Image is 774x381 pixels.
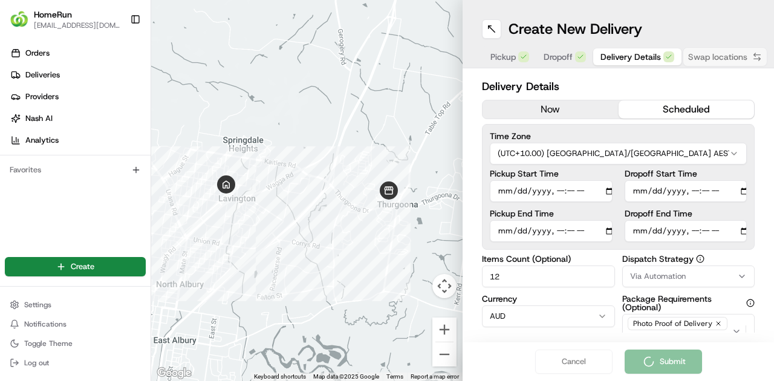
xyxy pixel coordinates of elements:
[622,295,755,311] label: Package Requirements (Optional)
[696,255,704,263] button: Dispatch Strategy
[313,373,379,380] span: Map data ©2025 Google
[5,160,146,180] div: Favorites
[25,91,59,102] span: Providers
[154,365,194,381] img: Google
[71,261,94,272] span: Create
[619,100,755,119] button: scheduled
[544,51,573,63] span: Dropoff
[622,255,755,263] label: Dispatch Strategy
[746,299,755,307] button: Package Requirements (Optional)
[483,100,619,119] button: now
[432,342,457,366] button: Zoom out
[5,296,146,313] button: Settings
[5,109,151,128] a: Nash AI
[490,169,613,178] label: Pickup Start Time
[5,5,125,34] button: HomeRunHomeRun[EMAIL_ADDRESS][DOMAIN_NAME]
[34,8,72,21] button: HomeRun
[482,255,615,263] label: Items Count (Optional)
[482,295,615,303] label: Currency
[25,70,60,80] span: Deliveries
[625,169,747,178] label: Dropoff Start Time
[625,209,747,218] label: Dropoff End Time
[5,65,151,85] a: Deliveries
[24,319,67,329] span: Notifications
[411,373,459,380] a: Report a map error
[509,19,642,39] h1: Create New Delivery
[5,335,146,352] button: Toggle Theme
[482,265,615,287] input: Enter number of items
[254,373,306,381] button: Keyboard shortcuts
[5,316,146,333] button: Notifications
[25,113,53,124] span: Nash AI
[5,87,151,106] a: Providers
[482,78,755,95] h2: Delivery Details
[630,271,686,282] span: Via Automation
[633,319,712,328] span: Photo Proof of Delivery
[10,10,29,29] img: HomeRun
[600,51,661,63] span: Delivery Details
[5,257,146,276] button: Create
[24,358,49,368] span: Log out
[490,209,613,218] label: Pickup End Time
[5,131,151,150] a: Analytics
[25,48,50,59] span: Orders
[5,44,151,63] a: Orders
[386,373,403,380] a: Terms
[5,354,146,371] button: Log out
[432,274,457,298] button: Map camera controls
[154,365,194,381] a: Open this area in Google Maps (opens a new window)
[622,265,755,287] button: Via Automation
[34,21,120,30] button: [EMAIL_ADDRESS][DOMAIN_NAME]
[490,51,516,63] span: Pickup
[432,317,457,342] button: Zoom in
[25,135,59,146] span: Analytics
[24,300,51,310] span: Settings
[622,314,755,351] button: Photo Proof of Delivery+ 1 more
[24,339,73,348] span: Toggle Theme
[490,132,747,140] label: Time Zone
